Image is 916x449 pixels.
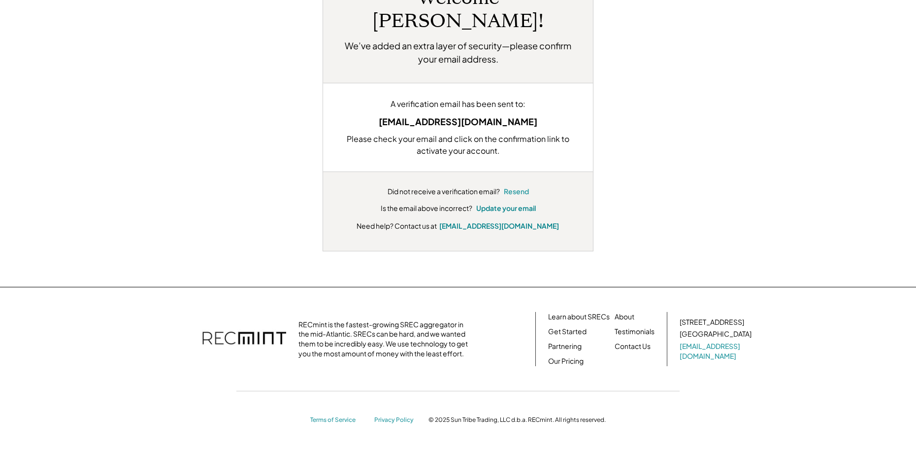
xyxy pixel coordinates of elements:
[338,133,578,157] div: Please check your email and click on the confirmation link to activate your account.
[202,322,286,356] img: recmint-logotype%403x.png
[548,356,584,366] a: Our Pricing
[338,98,578,110] div: A verification email has been sent to:
[381,204,472,213] div: Is the email above incorrect?
[548,312,610,322] a: Learn about SRECs
[357,221,437,231] div: Need help? Contact us at
[439,221,559,230] a: [EMAIL_ADDRESS][DOMAIN_NAME]
[504,187,529,197] button: Resend
[680,329,752,339] div: [GEOGRAPHIC_DATA]
[338,115,578,128] div: [EMAIL_ADDRESS][DOMAIN_NAME]
[680,317,744,327] div: [STREET_ADDRESS]
[615,327,654,337] a: Testimonials
[374,416,419,424] a: Privacy Policy
[615,342,651,351] a: Contact Us
[388,187,500,197] div: Did not receive a verification email?
[615,312,634,322] a: About
[476,204,536,213] button: Update your email
[548,327,587,337] a: Get Started
[680,342,753,361] a: [EMAIL_ADDRESS][DOMAIN_NAME]
[338,39,578,66] h2: We’ve added an extra layer of security—please confirm your email address.
[310,416,364,424] a: Terms of Service
[548,342,582,351] a: Partnering
[298,320,473,358] div: RECmint is the fastest-growing SREC aggregator in the mid-Atlantic. SRECs can be hard, and we wan...
[428,416,606,424] div: © 2025 Sun Tribe Trading, LLC d.b.a. RECmint. All rights reserved.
